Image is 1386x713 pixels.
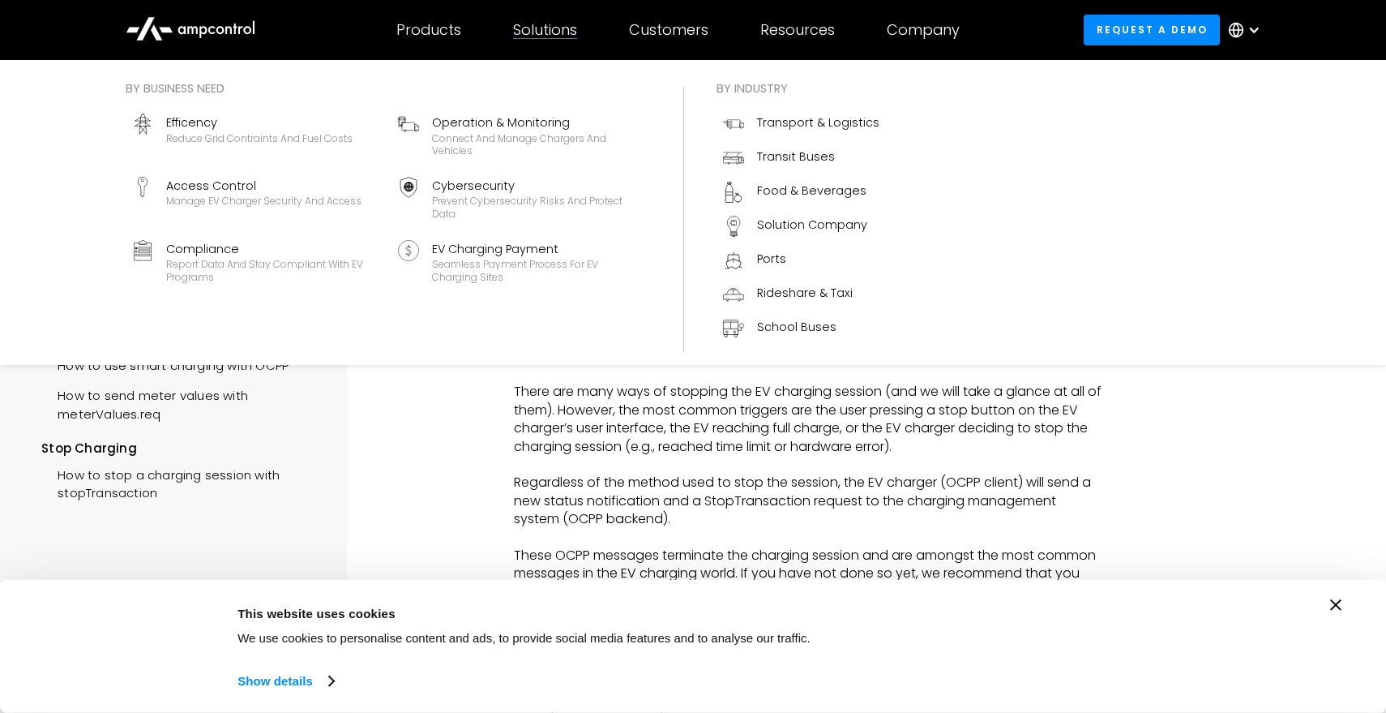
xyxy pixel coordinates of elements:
p: These OCPP messages terminate the charging session and are amongst the most common messages in th... [514,547,1102,620]
div: Solutions [513,21,577,39]
div: Products [396,21,461,39]
div: Report data and stay compliant with EV programs [166,258,379,283]
div: Efficency [166,114,353,131]
a: Operation & MonitoringConnect and manage chargers and vehicles [391,107,651,164]
span: We use cookies to personalise content and ads, to provide social media features and to analyse ou... [237,631,811,645]
a: School Buses [717,311,886,346]
div: Transport & Logistics [757,114,879,131]
button: Close banner [1330,599,1341,611]
div: Operation & Monitoring [432,114,644,131]
a: Request a demo [1084,15,1220,45]
a: EV Charging PaymentSeamless Payment Process for EV Charging Sites [391,234,651,290]
p: There are many ways of stopping the EV charging session (and we will take a glance at all of them... [514,383,1102,456]
div: By business need [126,79,651,97]
div: Food & Beverages [757,182,866,200]
p: ‍ [514,529,1102,547]
a: Ports [717,243,886,277]
a: ComplianceReport data and stay compliant with EV programs [126,234,385,290]
p: ‍ [514,365,1102,383]
div: Company [887,21,960,39]
div: Access Control [166,177,361,195]
div: Stop Charging [41,440,319,457]
div: Resources [760,21,835,39]
div: Ports [757,250,786,268]
div: Manage EV charger security and access [166,195,361,208]
a: Show details [237,669,333,694]
div: Transit Buses [757,148,835,165]
div: Solution Company [757,216,867,234]
a: Solution Company [717,209,886,243]
div: Cybersecurity [432,177,644,195]
a: How to send meter values with meterValues.req [41,379,319,427]
div: Connect and manage chargers and vehicles [432,132,644,157]
div: This website uses cookies [237,603,1032,623]
div: Customers [629,21,708,39]
div: Seamless Payment Process for EV Charging Sites [432,258,644,283]
a: EfficencyReduce grid contraints and fuel costs [126,107,385,164]
div: By industry [717,79,886,97]
a: Access ControlManage EV charger security and access [126,170,385,227]
a: CybersecurityPrevent cybersecurity risks and protect data [391,170,651,227]
a: Food & Beverages [717,175,886,209]
div: Reduce grid contraints and fuel costs [166,132,353,145]
p: Regardless of the method used to stop the session, the EV charger (OCPP client) will send a new s... [514,474,1102,528]
div: Rideshare & Taxi [757,284,853,302]
a: Transport & Logistics [717,107,886,141]
a: Transit Buses [717,141,886,175]
a: How to stop a charging session with stopTransaction [41,458,319,507]
a: Rideshare & Taxi [717,277,886,311]
div: EV Charging Payment [432,240,644,258]
div: Prevent cybersecurity risks and protect data [432,195,644,220]
div: Compliance [166,240,379,258]
p: ‍ [514,456,1102,474]
button: Okay [1068,599,1300,646]
div: School Buses [757,318,836,336]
